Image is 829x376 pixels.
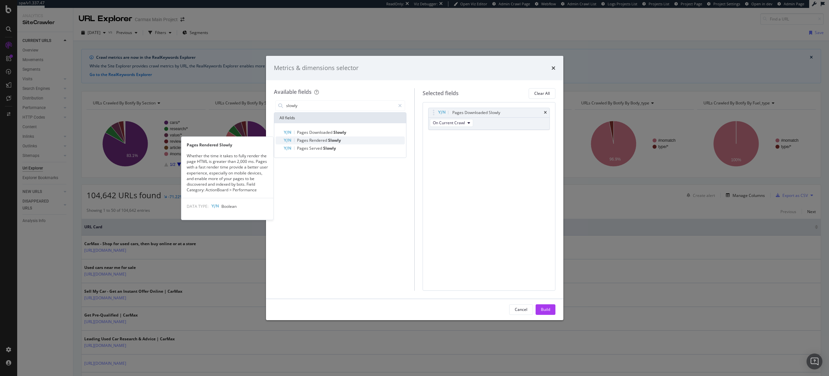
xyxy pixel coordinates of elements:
span: Rendered [309,137,328,143]
span: Downloaded [309,130,333,135]
span: On Current Crawl [433,120,465,126]
span: Slowly [328,137,341,143]
div: Pages Rendered Slowly [181,142,273,148]
div: Cancel [515,307,527,312]
span: Served [309,145,323,151]
div: modal [266,56,563,320]
span: Pages [297,137,309,143]
div: Whether the time it takes to fully render the page HTML is greater than 2,000 ms. Pages with a fa... [181,153,273,193]
input: Search by field name [285,101,396,111]
div: Metrics & dimensions selector [274,64,358,72]
div: Open Intercom Messenger [807,354,822,369]
span: Slowly [323,145,336,151]
span: Pages [297,145,309,151]
div: times [544,111,547,115]
button: Build [536,304,555,315]
span: Slowly [333,130,346,135]
button: Cancel [509,304,533,315]
button: Clear All [529,88,555,99]
div: Build [541,307,550,312]
div: times [551,64,555,72]
div: Available fields [274,88,312,95]
span: Pages [297,130,309,135]
div: Pages Downloaded Slowly [452,109,500,116]
button: On Current Crawl [430,119,473,127]
div: All fields [274,113,406,123]
div: Clear All [534,91,550,96]
div: Selected fields [423,90,459,97]
div: Pages Downloaded SlowlytimesOn Current Crawl [428,108,550,130]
